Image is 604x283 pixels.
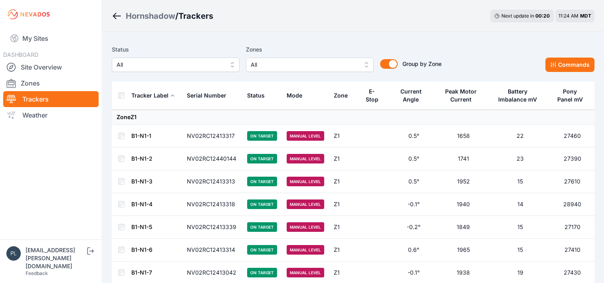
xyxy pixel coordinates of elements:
td: Z1 [329,170,359,193]
td: 27460 [551,125,595,147]
td: 0.5° [391,170,437,193]
div: Mode [287,92,302,100]
button: Pony Panel mV [555,82,590,109]
td: 0.6° [391,239,437,261]
span: On Target [247,154,277,163]
a: Zones [3,75,99,91]
span: Manual Level [287,177,324,186]
img: plsmith@sundt.com [6,246,21,261]
div: E-Stop [364,88,380,104]
span: Manual Level [287,245,324,255]
td: 23 [490,147,551,170]
span: Group by Zone [402,60,442,67]
td: 1965 [437,239,491,261]
div: [EMAIL_ADDRESS][PERSON_NAME][DOMAIN_NAME] [26,246,85,270]
button: Current Angle [396,82,432,109]
td: 0.5° [391,125,437,147]
button: Tracker Label [131,86,175,105]
td: Z1 [329,216,359,239]
td: 1658 [437,125,491,147]
a: My Sites [3,29,99,48]
a: Trackers [3,91,99,107]
nav: Breadcrumb [112,6,213,26]
div: Serial Number [187,92,226,100]
span: On Target [247,177,277,186]
span: On Target [247,131,277,141]
button: Commands [545,58,594,72]
td: NV02RC12440144 [182,147,242,170]
td: 15 [490,239,551,261]
a: Weather [3,107,99,123]
div: Status [247,92,265,100]
a: Feedback [26,270,48,276]
button: Mode [287,86,309,105]
td: NV02RC12413339 [182,216,242,239]
span: Next update in [501,13,534,19]
td: 27390 [551,147,595,170]
td: NV02RC12413318 [182,193,242,216]
a: Site Overview [3,59,99,75]
td: 1940 [437,193,491,216]
td: 1741 [437,147,491,170]
span: Manual Level [287,199,324,209]
span: On Target [247,199,277,209]
h3: Trackers [178,10,213,22]
a: Hornshadow [126,10,175,22]
img: Nevados [6,8,51,21]
td: 27170 [551,216,595,239]
span: 11:24 AM [558,13,578,19]
span: Manual Level [287,131,324,141]
div: Pony Panel mV [555,88,585,104]
button: Peak Motor Current [442,82,486,109]
label: Zones [246,45,374,54]
a: B1-N1-7 [131,269,152,276]
div: Zone [334,92,348,100]
label: Status [112,45,240,54]
button: Serial Number [187,86,233,105]
span: Manual Level [287,222,324,232]
span: Manual Level [287,154,324,163]
td: NV02RC12413313 [182,170,242,193]
td: 28940 [551,193,595,216]
td: Z1 [329,125,359,147]
a: B1-N1-1 [131,132,151,139]
a: B1-N1-5 [131,223,152,230]
div: Tracker Label [131,92,168,100]
button: All [246,58,374,72]
td: -0.1° [391,193,437,216]
button: Battery Imbalance mV [495,82,546,109]
td: 15 [490,170,551,193]
button: Status [247,86,271,105]
span: On Target [247,268,277,277]
span: All [117,60,224,70]
td: -0.2° [391,216,437,239]
td: 1952 [437,170,491,193]
span: MDT [580,13,591,19]
div: Current Angle [396,88,426,104]
td: NV02RC12413317 [182,125,242,147]
td: 15 [490,216,551,239]
div: Peak Motor Current [442,88,481,104]
td: NV02RC12413314 [182,239,242,261]
td: 1849 [437,216,491,239]
button: Zone [334,86,354,105]
td: Z1 [329,193,359,216]
td: 0.5° [391,147,437,170]
span: / [175,10,178,22]
td: Z1 [329,239,359,261]
td: Z1 [329,147,359,170]
td: 14 [490,193,551,216]
a: B1-N1-3 [131,178,152,185]
td: 27410 [551,239,595,261]
td: 27610 [551,170,595,193]
div: 00 : 20 [535,13,550,19]
span: On Target [247,222,277,232]
div: Battery Imbalance mV [495,88,540,104]
a: B1-N1-4 [131,201,152,207]
span: On Target [247,245,277,255]
td: Zone Z1 [112,110,594,125]
span: Manual Level [287,268,324,277]
span: All [251,60,358,70]
button: All [112,58,240,72]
